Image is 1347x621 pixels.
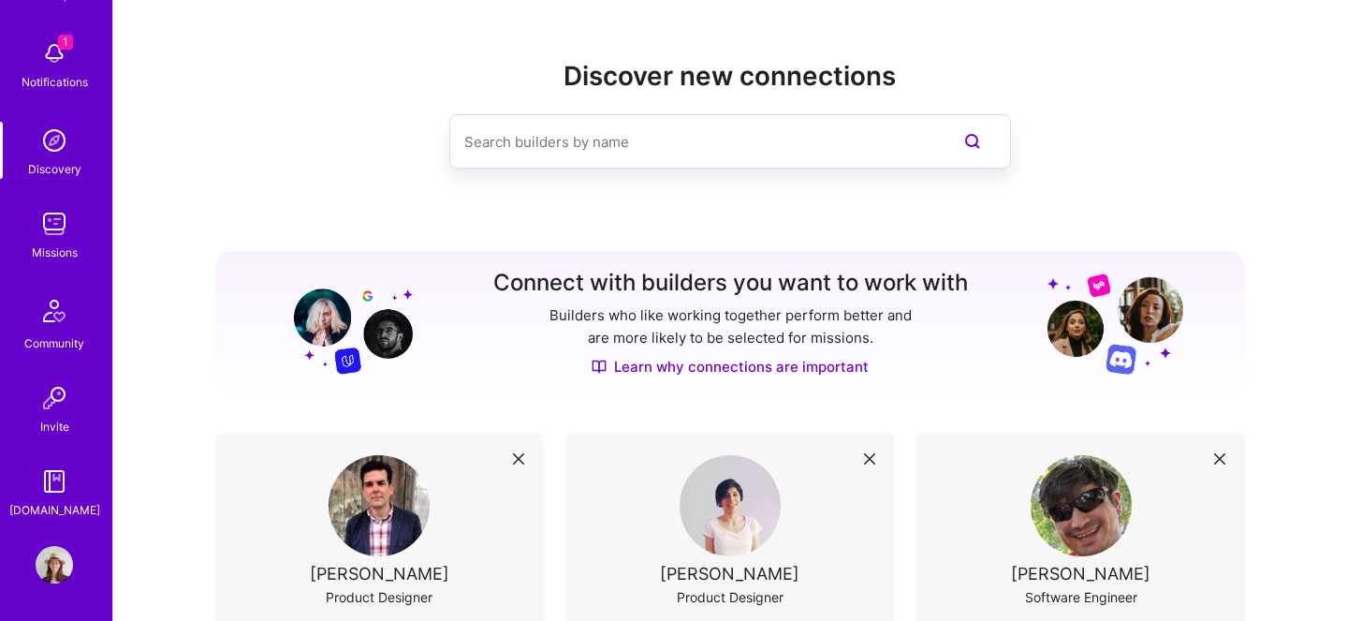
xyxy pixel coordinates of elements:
[36,546,73,584] img: User Avatar
[22,72,88,92] div: Notifications
[58,35,73,50] span: 1
[277,272,413,375] img: Grow your network
[36,35,73,72] img: bell
[592,357,869,377] a: Learn why connections are important
[660,564,799,584] div: [PERSON_NAME]
[31,546,78,584] a: User Avatar
[32,243,78,262] div: Missions
[36,379,73,417] img: Invite
[329,455,430,556] img: User Avatar
[36,122,73,159] img: discovery
[310,564,449,584] div: [PERSON_NAME]
[36,463,73,500] img: guide book
[546,304,915,349] p: Builders who like working together perform better and are more likely to be selected for missions.
[1214,453,1225,465] i: icon Close
[326,587,432,607] div: Product Designer
[24,333,84,353] div: Community
[864,453,875,465] i: icon Close
[1031,455,1132,556] img: User Avatar
[464,118,921,166] input: Search builders by name
[36,205,73,243] img: teamwork
[680,455,781,556] img: User Avatar
[9,500,100,520] div: [DOMAIN_NAME]
[493,270,968,297] h3: Connect with builders you want to work with
[1025,587,1137,607] div: Software Engineer
[215,61,1245,92] h2: Discover new connections
[961,130,984,153] i: icon SearchPurple
[1011,564,1150,584] div: [PERSON_NAME]
[513,453,524,465] i: icon Close
[28,159,81,179] div: Discovery
[32,288,77,333] img: Community
[592,359,607,375] img: Discover
[1047,273,1183,375] img: Grow your network
[40,417,69,436] div: Invite
[677,587,783,607] div: Product Designer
